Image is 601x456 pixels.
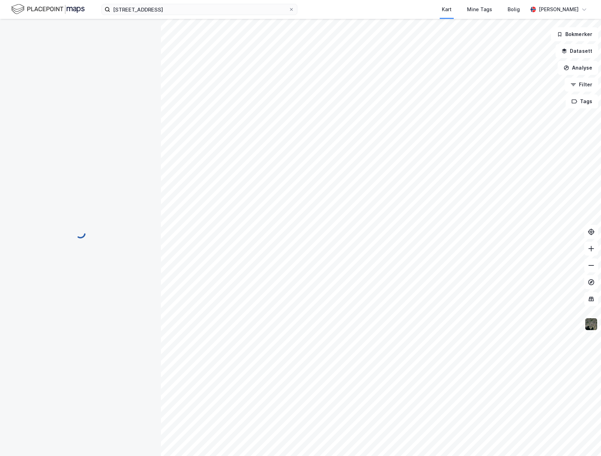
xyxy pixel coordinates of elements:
input: Søk på adresse, matrikkel, gårdeiere, leietakere eller personer [110,4,289,15]
img: spinner.a6d8c91a73a9ac5275cf975e30b51cfb.svg [75,228,86,239]
img: logo.f888ab2527a4732fd821a326f86c7f29.svg [11,3,85,15]
div: Mine Tags [467,5,492,14]
button: Analyse [558,61,598,75]
div: [PERSON_NAME] [539,5,579,14]
button: Bokmerker [551,27,598,41]
img: 9k= [585,318,598,331]
button: Tags [566,94,598,108]
div: Bolig [508,5,520,14]
button: Filter [565,78,598,92]
iframe: Chat Widget [566,422,601,456]
button: Datasett [556,44,598,58]
div: Kart [442,5,452,14]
